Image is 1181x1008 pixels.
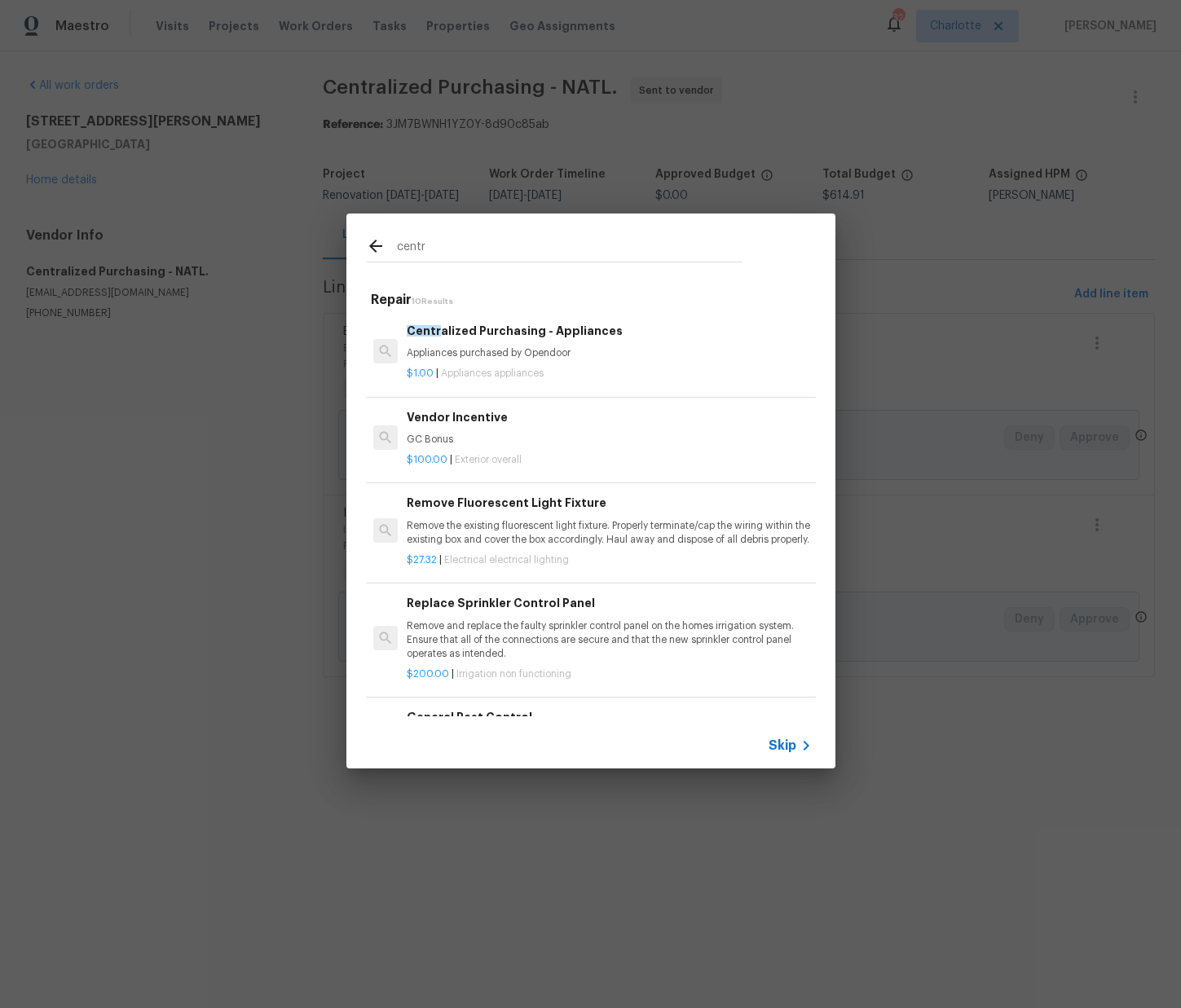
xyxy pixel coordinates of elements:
p: | [407,667,811,681]
p: | [407,553,811,567]
input: Search issues or repairs [397,236,743,261]
span: Exterior overall [455,455,522,464]
h6: General Pest Control [407,708,811,726]
h6: alized Purchasing - Appliances [407,322,811,340]
p: | [407,453,811,467]
span: $200.00 [407,669,449,679]
h6: Replace Sprinkler Control Panel [407,594,811,612]
span: 10 Results [412,297,453,306]
span: $27.32 [407,555,437,565]
span: $100.00 [407,455,447,464]
span: Centr [407,325,441,337]
p: GC Bonus [407,433,811,447]
h6: Remove Fluorescent Light Fixture [407,494,811,512]
span: Electrical electrical lighting [444,555,569,565]
span: Appliances appliances [441,368,544,378]
span: Skip [769,737,796,754]
p: Remove and replace the faulty sprinkler control panel on the homes irrigation system. Ensure that... [407,619,811,661]
h5: Repair [371,292,816,309]
p: | [407,367,811,381]
h6: Vendor Incentive [407,408,811,426]
p: Remove the existing fluorescent light fixture. Properly terminate/cap the wiring within the exist... [407,519,811,547]
p: Appliances purchased by Opendoor [407,346,811,360]
span: Irrigation non functioning [456,669,571,679]
span: $1.00 [407,368,434,378]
